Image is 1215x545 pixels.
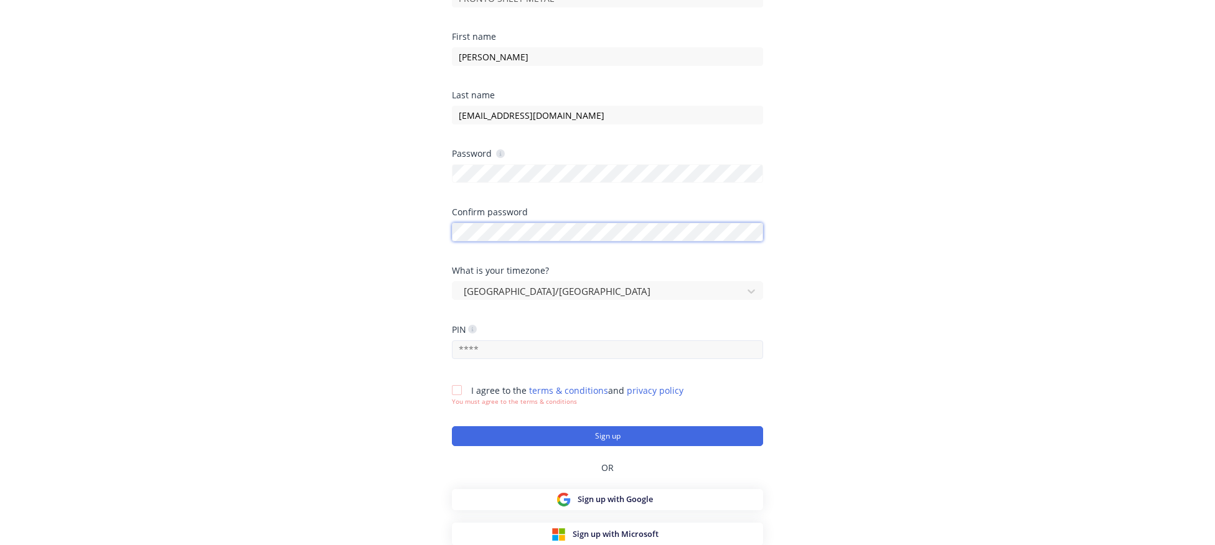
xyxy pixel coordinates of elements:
[452,266,763,275] div: What is your timezone?
[452,397,683,406] div: You must agree to the terms & conditions
[578,493,653,505] span: Sign up with Google
[452,91,763,100] div: Last name
[452,208,763,217] div: Confirm password
[627,384,683,396] a: privacy policy
[452,324,477,335] div: PIN
[452,446,763,489] div: OR
[452,32,763,41] div: First name
[452,426,763,446] button: Sign up
[452,147,505,159] div: Password
[573,528,659,540] span: Sign up with Microsoft
[471,384,683,396] span: I agree to the and
[529,384,608,396] a: terms & conditions
[452,489,763,510] button: Sign up with Google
